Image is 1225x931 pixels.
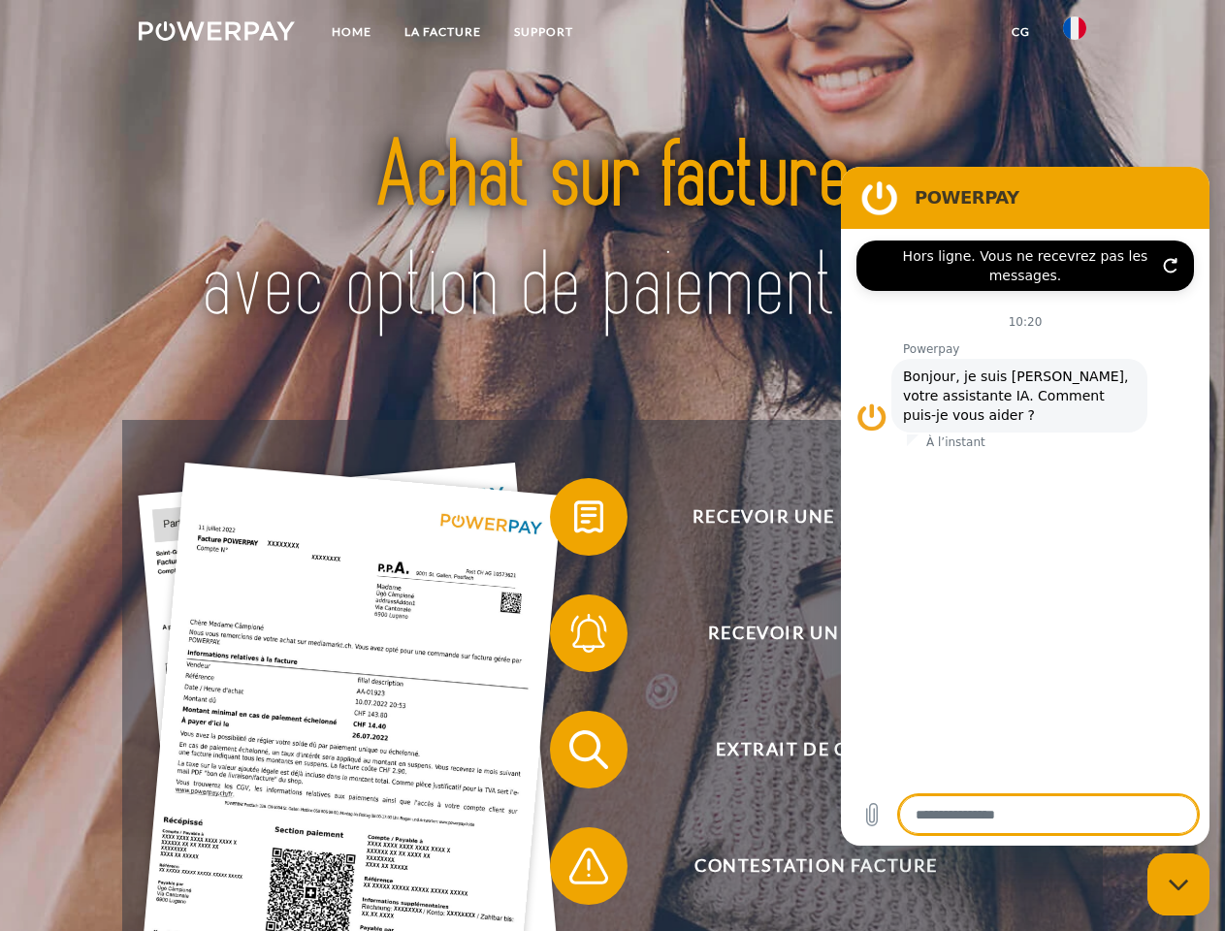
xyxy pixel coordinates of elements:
[550,711,1054,788] button: Extrait de compte
[1063,16,1086,40] img: fr
[564,842,613,890] img: qb_warning.svg
[185,93,1040,371] img: title-powerpay_fr.svg
[564,493,613,541] img: qb_bill.svg
[550,827,1054,905] button: Contestation Facture
[388,15,498,49] a: LA FACTURE
[841,167,1209,846] iframe: Fenêtre de messagerie
[498,15,590,49] a: Support
[564,609,613,658] img: qb_bell.svg
[578,711,1053,788] span: Extrait de compte
[578,827,1053,905] span: Contestation Facture
[564,725,613,774] img: qb_search.svg
[1147,853,1209,915] iframe: Bouton de lancement de la fenêtre de messagerie, conversation en cours
[578,478,1053,556] span: Recevoir une facture ?
[578,594,1053,672] span: Recevoir un rappel?
[315,15,388,49] a: Home
[550,594,1054,672] button: Recevoir un rappel?
[139,21,295,41] img: logo-powerpay-white.svg
[550,478,1054,556] button: Recevoir une facture ?
[995,15,1047,49] a: CG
